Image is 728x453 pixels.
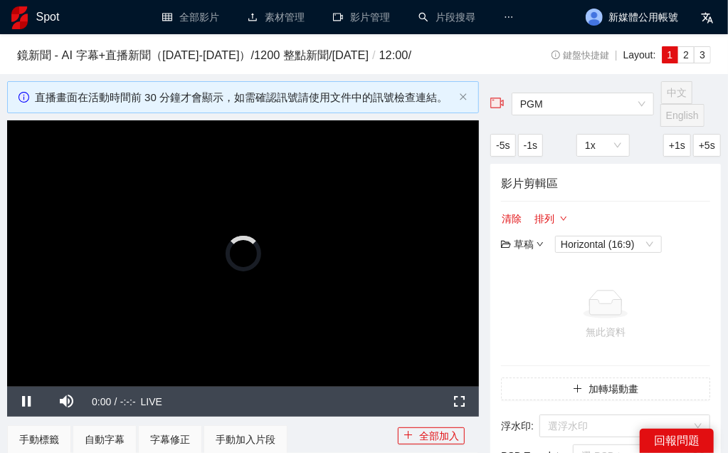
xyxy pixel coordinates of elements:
span: -:-:- [120,396,136,407]
div: 自動字幕 [85,432,125,447]
span: PGM [520,93,645,115]
span: folder-open [501,239,511,249]
span: down [537,241,544,248]
h3: 鏡新聞 - AI 字幕+直播新聞（[DATE]-[DATE]） / 1200 整點新聞 / [DATE] 12:00 / [17,46,507,65]
div: 草稿 [501,236,544,252]
span: / [369,48,379,61]
span: video-camera [490,96,505,110]
h4: 影片剪輯區 [501,175,710,192]
button: plus全部加入 [398,427,465,444]
span: down [560,215,567,224]
button: +5s [693,134,721,157]
span: 中文 [667,87,687,98]
span: Horizontal (16:9) [561,236,656,252]
span: 鍵盤快捷鍵 [552,51,609,61]
button: close [459,93,468,102]
div: 字幕修正 [150,432,190,447]
button: 排列down [534,210,568,227]
span: English [666,110,699,121]
span: / [115,396,117,407]
span: info-circle [552,51,561,60]
span: 1 [668,49,673,61]
a: table全部影片 [162,11,219,23]
span: info-circle [19,92,29,103]
button: +1s [663,134,691,157]
span: 0:00 [92,396,111,407]
button: plus加轉場動畫 [501,377,710,400]
div: 回報問題 [640,429,714,453]
span: +1s [669,137,685,153]
div: 直播畫面在活動時間前 30 分鐘才會顯示，如需確認訊號請使用文件中的訊號檢查連結。 [35,89,453,106]
div: Video Player [7,120,479,386]
span: +5s [699,137,715,153]
button: Fullscreen [439,387,479,417]
img: logo [11,6,28,29]
span: 1x [585,135,621,156]
span: 3 [700,49,705,61]
div: LIVE [141,387,162,417]
div: 手動標籤 [19,432,59,447]
a: video-camera影片管理 [333,11,390,23]
span: -1s [524,137,537,153]
a: search片段搜尋 [418,11,475,23]
button: Pause [7,387,47,417]
span: | [615,49,618,61]
span: plus [573,384,583,395]
span: Layout: [623,49,656,61]
span: plus [403,430,413,442]
img: avatar [586,9,603,26]
span: ellipsis [504,12,514,22]
button: -5s [490,134,515,157]
span: close [459,93,468,101]
div: 無此資料 [507,324,705,340]
span: -5s [496,137,510,153]
button: Mute [47,387,87,417]
button: 清除 [501,210,522,227]
span: 浮水印 : [501,418,534,434]
div: 手動加入片段 [216,432,275,447]
button: -1s [518,134,543,157]
a: upload素材管理 [248,11,305,23]
span: 2 [683,49,689,61]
